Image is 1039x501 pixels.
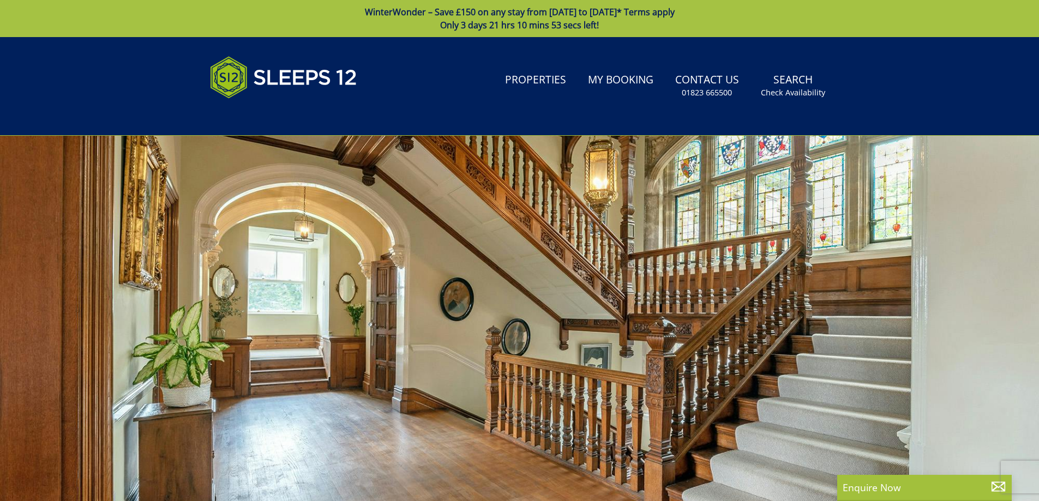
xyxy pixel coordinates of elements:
a: Properties [501,68,570,93]
iframe: Customer reviews powered by Trustpilot [205,111,319,120]
span: Only 3 days 21 hrs 10 mins 53 secs left! [440,19,599,31]
img: Sleeps 12 [210,50,357,105]
a: SearchCheck Availability [756,68,830,104]
a: My Booking [584,68,658,93]
p: Enquire Now [843,480,1006,494]
small: Check Availability [761,87,825,98]
a: Contact Us01823 665500 [671,68,743,104]
small: 01823 665500 [682,87,732,98]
